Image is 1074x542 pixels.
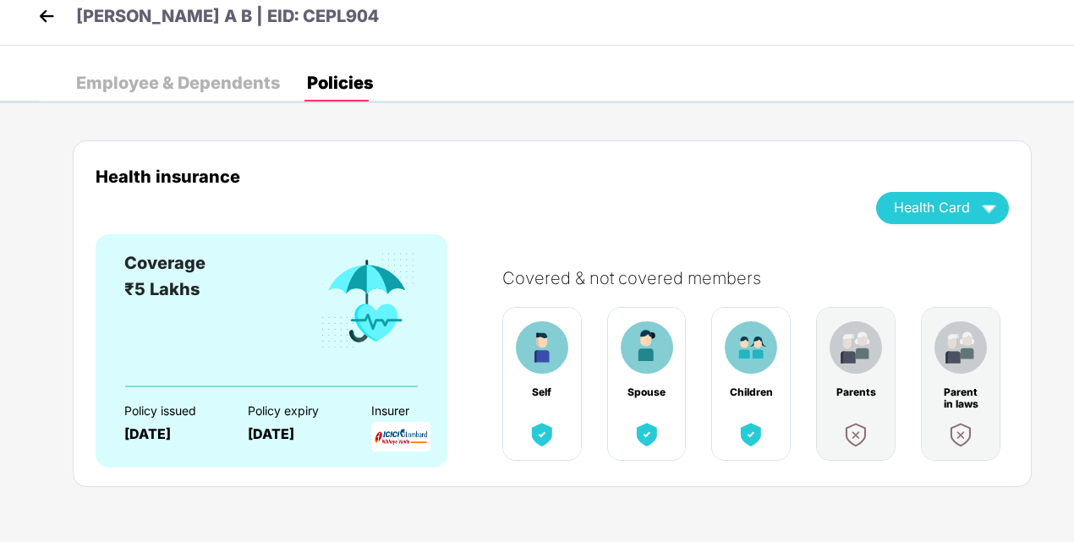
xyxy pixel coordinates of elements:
button: Health Card [876,192,1009,224]
img: benefitCardImg [736,419,766,450]
img: benefitCardImg [527,419,557,450]
div: Covered & not covered members [502,268,1026,288]
img: benefitCardImg [934,321,987,374]
div: [DATE] [124,426,218,442]
img: benefitCardImg [830,321,882,374]
img: benefitCardImg [945,419,976,450]
img: benefitCardImg [725,321,777,374]
img: benefitCardImg [841,419,871,450]
div: Children [729,386,773,398]
div: Coverage [124,250,205,276]
div: Policy expiry [248,404,342,418]
img: InsurerLogo [371,422,430,452]
div: Health insurance [96,167,851,186]
img: back [34,3,59,29]
span: Health Card [894,203,970,212]
img: benefitCardImg [621,321,673,374]
p: [PERSON_NAME] A B | EID: CEPL904 [76,3,379,30]
div: [DATE] [248,426,342,442]
div: Parents [834,386,878,398]
img: wAAAAASUVORK5CYII= [974,193,1004,222]
div: Self [520,386,564,398]
img: benefitCardImg [632,419,662,450]
div: Employee & Dependents [76,74,280,91]
img: benefitCardImg [516,321,568,374]
span: ₹5 Lakhs [124,279,200,299]
div: Insurer [371,404,465,418]
div: Policies [307,74,373,91]
img: benefitCardImg [318,250,418,352]
div: Parent in laws [939,386,983,398]
div: Spouse [625,386,669,398]
div: Policy issued [124,404,218,418]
